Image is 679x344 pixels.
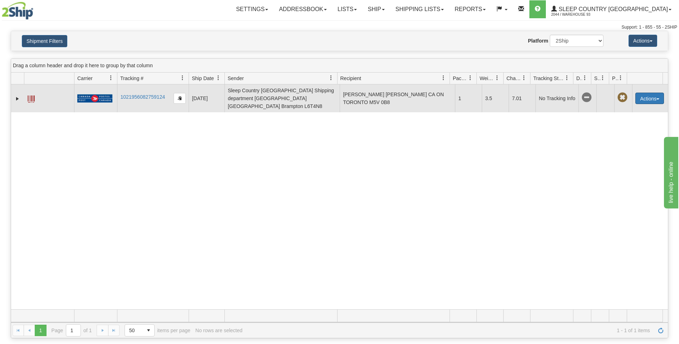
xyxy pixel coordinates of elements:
[231,0,273,18] a: Settings
[362,0,390,18] a: Ship
[332,0,362,18] a: Lists
[228,75,244,82] span: Sender
[77,94,112,103] img: 20 - Canada Post
[615,72,627,84] a: Pickup Status filter column settings
[582,93,592,103] span: No Tracking Info
[2,24,677,30] div: Support: 1 - 855 - 55 - 2SHIP
[105,72,117,84] a: Carrier filter column settings
[77,75,93,82] span: Carrier
[594,75,600,82] span: Shipment Issues
[2,2,33,20] img: logo2044.jpg
[192,75,214,82] span: Ship Date
[340,75,361,82] span: Recipient
[455,84,482,112] td: 1
[509,84,535,112] td: 7.01
[533,75,564,82] span: Tracking Status
[52,324,92,336] span: Page of 1
[480,75,495,82] span: Weight
[14,95,21,102] a: Expand
[5,4,66,13] div: live help - online
[28,92,35,104] a: Label
[22,35,67,47] button: Shipment Filters
[212,72,224,84] a: Ship Date filter column settings
[663,136,678,208] iframe: chat widget
[247,328,650,333] span: 1 - 1 of 1 items
[125,324,155,336] span: Page sizes drop down
[449,0,491,18] a: Reports
[551,11,605,18] span: 2044 / Warehouse 93
[506,75,522,82] span: Charge
[174,93,186,104] button: Copy to clipboard
[617,93,627,103] span: Pickup Not Assigned
[518,72,530,84] a: Charge filter column settings
[125,324,190,336] span: items per page
[464,72,476,84] a: Packages filter column settings
[453,75,468,82] span: Packages
[557,6,668,12] span: Sleep Country [GEOGRAPHIC_DATA]
[189,84,224,112] td: [DATE]
[195,328,243,333] div: No rows are selected
[528,37,548,44] label: Platform
[491,72,503,84] a: Weight filter column settings
[340,84,455,112] td: [PERSON_NAME] [PERSON_NAME] CA ON TORONTO M5V 0B8
[629,35,657,47] button: Actions
[35,325,46,336] span: Page 1
[390,0,449,18] a: Shipping lists
[579,72,591,84] a: Delivery Status filter column settings
[120,94,165,100] a: 1021956082759124
[325,72,337,84] a: Sender filter column settings
[176,72,189,84] a: Tracking # filter column settings
[273,0,332,18] a: Addressbook
[576,75,582,82] span: Delivery Status
[224,84,340,112] td: Sleep Country [GEOGRAPHIC_DATA] Shipping department [GEOGRAPHIC_DATA] [GEOGRAPHIC_DATA] Brampton ...
[143,325,154,336] span: select
[612,75,618,82] span: Pickup Status
[437,72,450,84] a: Recipient filter column settings
[129,327,139,334] span: 50
[655,325,666,336] a: Refresh
[11,59,668,73] div: grid grouping header
[482,84,509,112] td: 3.5
[561,72,573,84] a: Tracking Status filter column settings
[120,75,144,82] span: Tracking #
[635,93,664,104] button: Actions
[535,84,578,112] td: No Tracking Info
[597,72,609,84] a: Shipment Issues filter column settings
[546,0,677,18] a: Sleep Country [GEOGRAPHIC_DATA] 2044 / Warehouse 93
[66,325,81,336] input: Page 1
